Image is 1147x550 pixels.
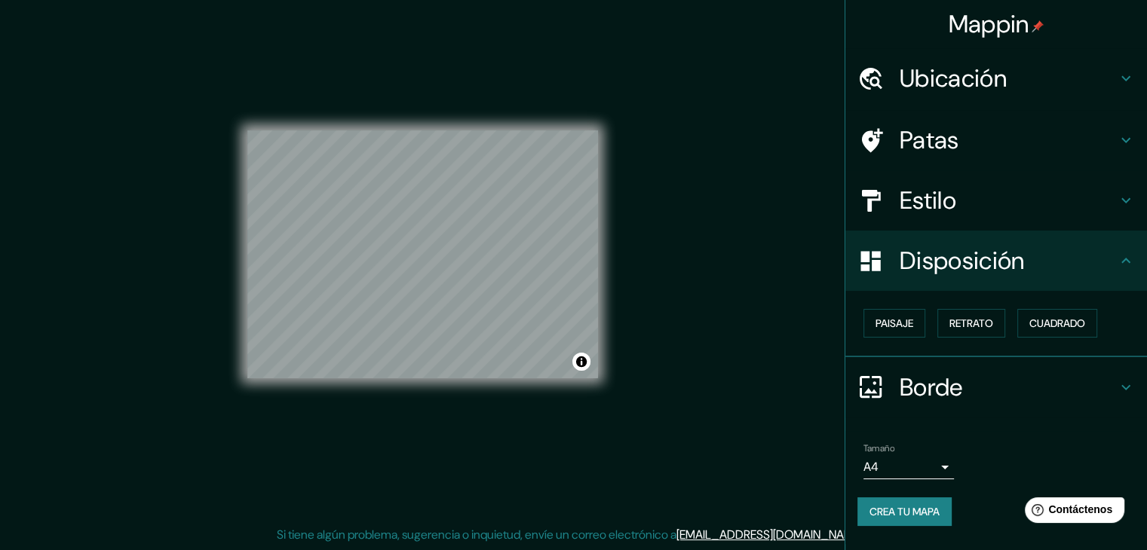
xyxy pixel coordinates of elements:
[676,527,863,542] a: [EMAIL_ADDRESS][DOMAIN_NAME]
[937,309,1005,338] button: Retrato
[863,442,894,454] font: Tamaño
[900,371,963,403] font: Borde
[247,130,598,378] canvas: Mapa
[572,353,590,371] button: Activar o desactivar atribución
[1032,20,1044,32] img: pin-icon.png
[863,455,954,479] div: A4
[869,505,940,518] font: Crea tu mapa
[1029,316,1085,330] font: Cuadrado
[863,459,879,475] font: A4
[876,316,913,330] font: Paisaje
[845,110,1147,170] div: Patas
[949,8,1029,40] font: Mappin
[900,185,956,216] font: Estilo
[1017,309,1097,338] button: Cuadrado
[845,48,1147,108] div: Ubicación
[1013,491,1130,533] iframe: Lanzador de widgets de ayuda
[277,527,676,542] font: Si tiene algún problema, sugerencia o inquietud, envíe un correo electrónico a
[949,316,993,330] font: Retrato
[900,63,1007,94] font: Ubicación
[845,231,1147,291] div: Disposición
[900,245,1024,277] font: Disposición
[863,309,925,338] button: Paisaje
[845,170,1147,231] div: Estilo
[857,497,952,526] button: Crea tu mapa
[900,124,959,156] font: Patas
[845,357,1147,417] div: Borde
